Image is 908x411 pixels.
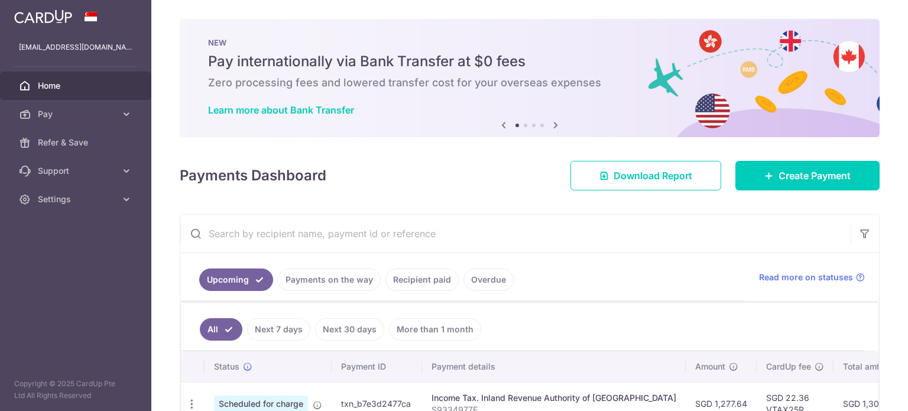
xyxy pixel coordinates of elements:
span: Status [214,361,239,373]
span: Amount [695,361,725,373]
h6: Zero processing fees and lowered transfer cost for your overseas expenses [208,76,851,90]
a: Learn more about Bank Transfer [208,104,354,116]
input: Search by recipient name, payment id or reference [180,215,851,253]
a: Recipient paid [385,268,459,291]
span: Home [38,80,116,92]
a: Next 30 days [315,318,384,341]
a: Create Payment [735,161,880,190]
span: Create Payment [779,169,851,183]
a: Upcoming [199,268,273,291]
span: Support [38,165,116,177]
h4: Payments Dashboard [180,165,326,186]
h5: Pay internationally via Bank Transfer at $0 fees [208,52,851,71]
a: Next 7 days [247,318,310,341]
p: NEW [208,38,851,47]
th: Payment details [422,351,686,382]
div: Income Tax. Inland Revenue Authority of [GEOGRAPHIC_DATA] [432,392,676,404]
img: CardUp [14,9,72,24]
span: Settings [38,193,116,205]
span: Refer & Save [38,137,116,148]
a: All [200,318,242,341]
span: Read more on statuses [759,271,853,283]
p: [EMAIL_ADDRESS][DOMAIN_NAME] [19,41,132,53]
a: Overdue [463,268,514,291]
a: Download Report [570,161,721,190]
img: Bank transfer banner [180,19,880,137]
a: Read more on statuses [759,271,865,283]
span: Pay [38,108,116,120]
span: CardUp fee [766,361,811,373]
a: More than 1 month [389,318,481,341]
a: Payments on the way [278,268,381,291]
span: Total amt. [843,361,882,373]
th: Payment ID [332,351,422,382]
span: Download Report [614,169,692,183]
